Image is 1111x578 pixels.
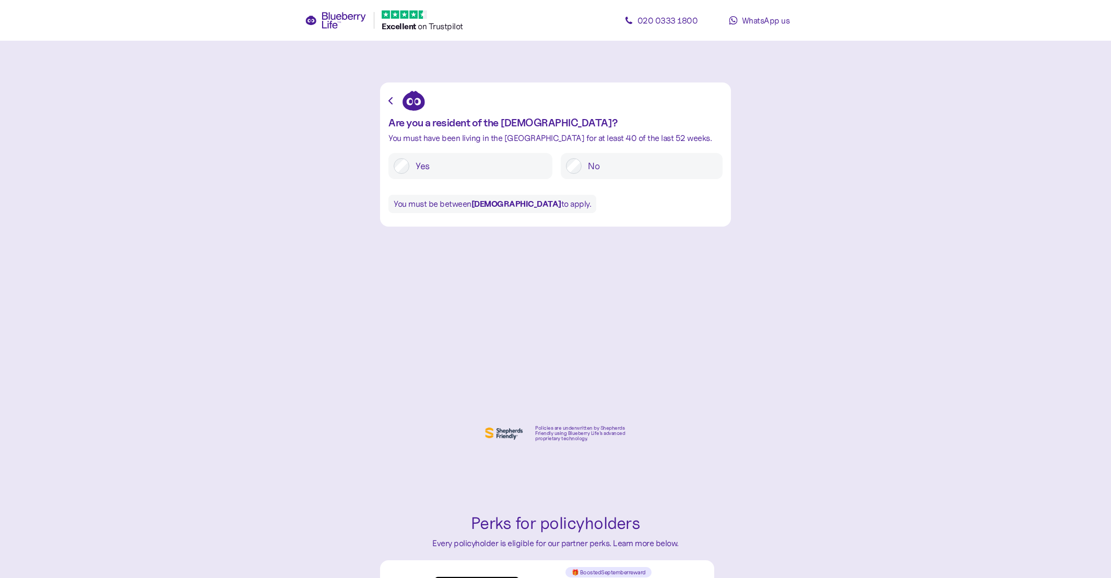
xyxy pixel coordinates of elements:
div: You must have been living in the [GEOGRAPHIC_DATA] for at least 40 of the last 52 weeks. [388,134,723,143]
div: Policies are underwritten by Shepherds Friendly using Blueberry Life’s advanced proprietary techn... [535,426,628,441]
span: WhatsApp us [742,15,790,26]
span: Excellent ️ [382,21,418,31]
label: Yes [409,158,547,174]
img: Shephers Friendly [483,425,525,442]
div: Perks for policyholders [385,511,726,537]
a: 020 0333 1800 [614,10,708,31]
label: No [582,158,717,174]
div: Every policyholder is eligible for our partner perks. Learn more below. [385,537,726,550]
div: You must be between to apply. [388,195,596,213]
b: [DEMOGRAPHIC_DATA] [471,198,561,209]
span: 🎁 Boosted September reward [572,568,646,577]
span: 020 0333 1800 [637,15,698,26]
span: on Trustpilot [418,21,463,31]
a: WhatsApp us [712,10,806,31]
div: Are you a resident of the [DEMOGRAPHIC_DATA]? [388,117,723,128]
